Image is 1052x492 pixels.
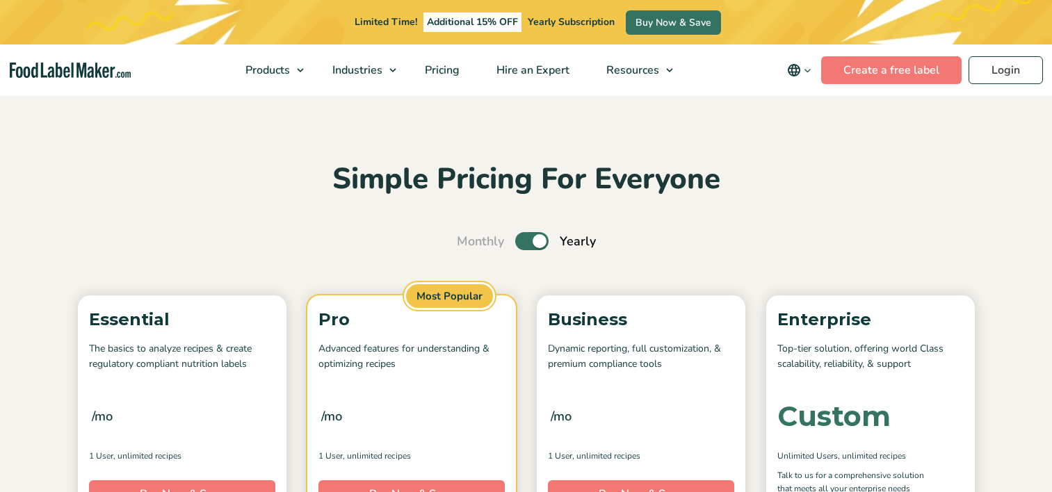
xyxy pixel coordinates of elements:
[407,44,475,96] a: Pricing
[343,450,411,462] span: , Unlimited Recipes
[89,306,275,333] p: Essential
[602,63,661,78] span: Resources
[318,341,505,372] p: Advanced features for understanding & optimizing recipes
[777,402,891,430] div: Custom
[355,15,417,28] span: Limited Time!
[314,44,403,96] a: Industries
[478,44,585,96] a: Hire an Expert
[71,161,982,199] h2: Simple Pricing For Everyone
[423,13,521,32] span: Additional 15% OFF
[92,407,113,426] span: /mo
[588,44,680,96] a: Resources
[777,450,838,462] span: Unlimited Users
[777,306,964,333] p: Enterprise
[241,63,291,78] span: Products
[457,232,504,251] span: Monthly
[548,306,734,333] p: Business
[227,44,311,96] a: Products
[560,232,596,251] span: Yearly
[328,63,384,78] span: Industries
[969,56,1043,84] a: Login
[821,56,962,84] a: Create a free label
[548,341,734,372] p: Dynamic reporting, full customization, & premium compliance tools
[551,407,572,426] span: /mo
[838,450,906,462] span: , Unlimited Recipes
[321,407,342,426] span: /mo
[113,450,181,462] span: , Unlimited Recipes
[515,232,549,250] label: Toggle
[318,450,343,462] span: 1 User
[548,450,572,462] span: 1 User
[492,63,571,78] span: Hire an Expert
[404,282,495,311] span: Most Popular
[421,63,461,78] span: Pricing
[89,450,113,462] span: 1 User
[626,10,721,35] a: Buy Now & Save
[318,306,505,333] p: Pro
[89,341,275,372] p: The basics to analyze recipes & create regulatory compliant nutrition labels
[777,341,964,372] p: Top-tier solution, offering world Class scalability, reliability, & support
[528,15,615,28] span: Yearly Subscription
[572,450,640,462] span: , Unlimited Recipes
